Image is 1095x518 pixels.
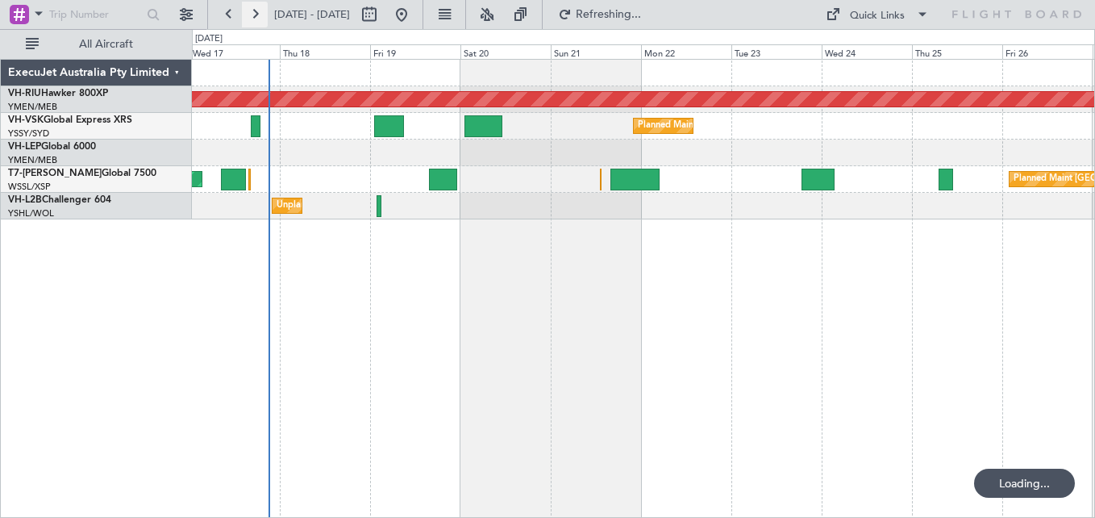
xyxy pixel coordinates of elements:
div: Loading... [974,469,1075,498]
div: Sun 21 [551,44,641,59]
span: VH-LEP [8,142,41,152]
div: Sat 20 [460,44,551,59]
div: Tue 23 [731,44,822,59]
a: YSSY/SYD [8,127,49,140]
a: VH-RIUHawker 800XP [8,89,108,98]
div: Thu 18 [280,44,370,59]
div: Wed 17 [189,44,280,59]
span: [DATE] - [DATE] [274,7,350,22]
div: Planned Maint Sydney ([PERSON_NAME] Intl) [638,114,825,138]
span: All Aircraft [42,39,170,50]
a: VH-VSKGlobal Express XRS [8,115,132,125]
span: T7-[PERSON_NAME] [8,169,102,178]
span: VH-VSK [8,115,44,125]
div: Unplanned Maint [GEOGRAPHIC_DATA] ([GEOGRAPHIC_DATA]) [277,194,542,218]
div: Quick Links [850,8,905,24]
div: [DATE] [195,32,223,46]
a: YMEN/MEB [8,154,57,166]
button: Refreshing... [551,2,647,27]
button: Quick Links [818,2,937,27]
a: YSHL/WOL [8,207,54,219]
div: Mon 22 [641,44,731,59]
span: VH-RIU [8,89,41,98]
a: T7-[PERSON_NAME]Global 7500 [8,169,156,178]
input: Trip Number [49,2,142,27]
div: Wed 24 [822,44,912,59]
a: VH-L2BChallenger 604 [8,195,111,205]
a: VH-LEPGlobal 6000 [8,142,96,152]
div: Fri 26 [1002,44,1093,59]
span: VH-L2B [8,195,42,205]
div: Fri 19 [370,44,460,59]
a: WSSL/XSP [8,181,51,193]
a: YMEN/MEB [8,101,57,113]
button: All Aircraft [18,31,175,57]
span: Refreshing... [575,9,643,20]
div: Thu 25 [912,44,1002,59]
